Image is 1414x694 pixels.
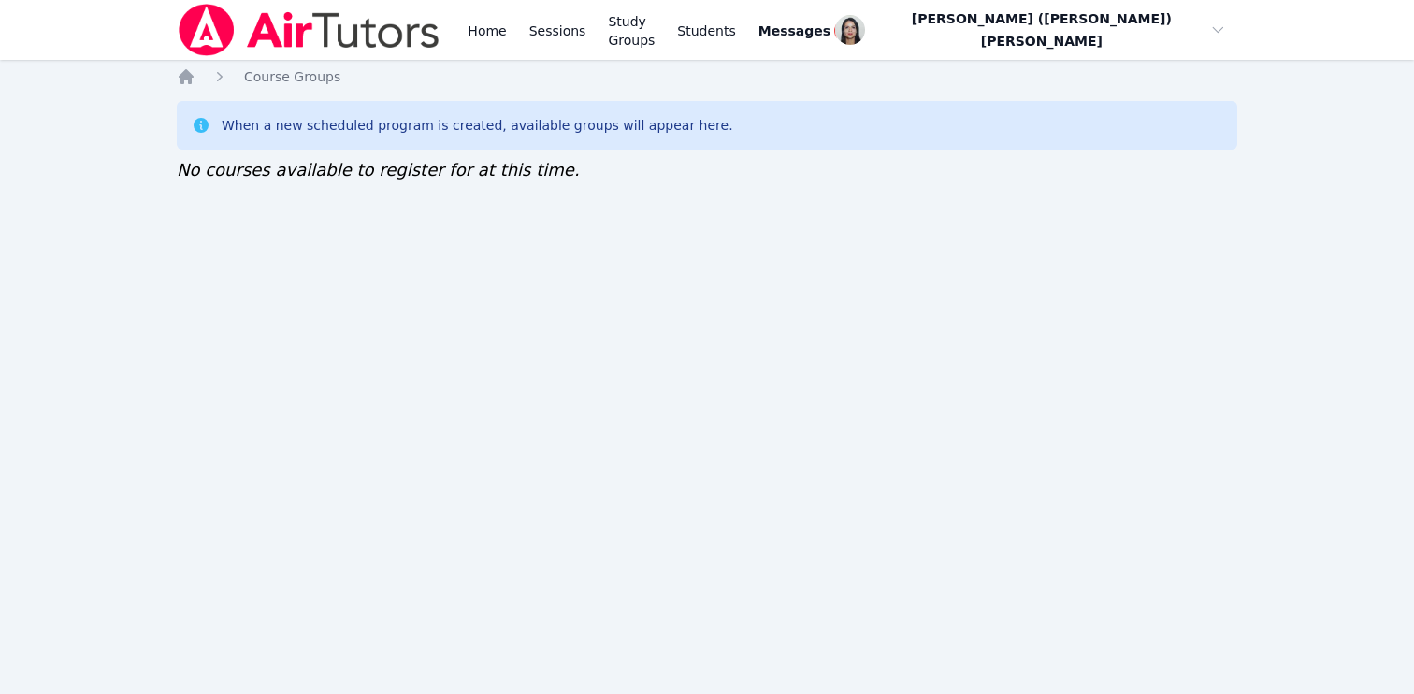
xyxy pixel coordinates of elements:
[758,22,830,40] span: Messages
[177,67,1237,86] nav: Breadcrumb
[244,67,340,86] a: Course Groups
[222,116,733,135] div: When a new scheduled program is created, available groups will appear here.
[177,4,441,56] img: Air Tutors
[244,69,340,84] span: Course Groups
[177,160,580,180] span: No courses available to register for at this time.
